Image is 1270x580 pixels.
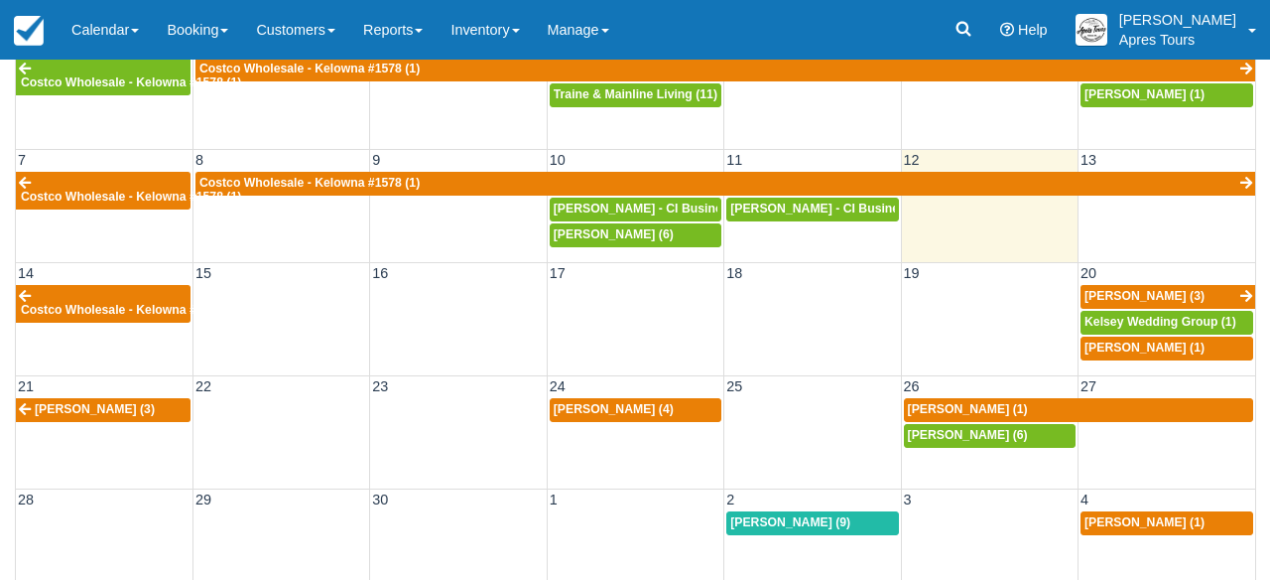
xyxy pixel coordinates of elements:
[1080,337,1253,361] a: [PERSON_NAME] (1)
[193,265,213,281] span: 15
[1080,311,1253,335] a: Kelsey Wedding Group (1)
[16,172,190,210] a: Costco Wholesale - Kelowna #1578 (1)
[193,378,213,394] span: 22
[548,378,568,394] span: 24
[548,152,568,168] span: 10
[902,492,914,507] span: 3
[730,515,850,529] span: [PERSON_NAME] (9)
[21,190,241,204] span: Costco Wholesale - Kelowna #1578 (1)
[908,402,1028,416] span: [PERSON_NAME] (1)
[550,223,721,247] a: [PERSON_NAME] (6)
[370,492,390,507] span: 30
[1080,511,1253,535] a: [PERSON_NAME] (1)
[554,402,674,416] span: [PERSON_NAME] (4)
[199,176,420,190] span: Costco Wholesale - Kelowna #1578 (1)
[730,202,1064,216] span: [PERSON_NAME] - CI Business Development Manager (7)
[908,428,1028,442] span: [PERSON_NAME] (6)
[550,198,721,221] a: [PERSON_NAME] - CI Business Development Manager (11)
[724,152,744,168] span: 11
[1084,515,1205,529] span: [PERSON_NAME] (1)
[726,511,898,535] a: [PERSON_NAME] (9)
[16,285,190,323] a: Costco Wholesale - Kelowna #1578 (1)
[1119,30,1236,50] p: Apres Tours
[370,265,390,281] span: 16
[724,378,744,394] span: 25
[370,152,382,168] span: 9
[21,75,241,89] span: Costco Wholesale - Kelowna #1578 (1)
[1079,152,1098,168] span: 13
[550,398,721,422] a: [PERSON_NAME] (4)
[724,265,744,281] span: 18
[726,198,898,221] a: [PERSON_NAME] - CI Business Development Manager (7)
[904,424,1076,448] a: [PERSON_NAME] (6)
[902,265,922,281] span: 19
[16,378,36,394] span: 21
[21,303,241,317] span: Costco Wholesale - Kelowna #1578 (1)
[199,62,420,75] span: Costco Wholesale - Kelowna #1578 (1)
[16,58,190,95] a: Costco Wholesale - Kelowna #1578 (1)
[1000,23,1014,37] i: Help
[370,378,390,394] span: 23
[554,227,674,241] span: [PERSON_NAME] (6)
[548,492,560,507] span: 1
[1084,87,1205,101] span: [PERSON_NAME] (1)
[1084,289,1205,303] span: [PERSON_NAME] (3)
[14,16,44,46] img: checkfront-main-nav-mini-logo.png
[1079,378,1098,394] span: 27
[902,378,922,394] span: 26
[195,58,1255,81] a: Costco Wholesale - Kelowna #1578 (1)
[554,87,717,101] span: Traine & Mainline Living (11)
[195,172,1255,196] a: Costco Wholesale - Kelowna #1578 (1)
[1076,14,1107,46] img: A1
[1018,22,1048,38] span: Help
[904,398,1253,422] a: [PERSON_NAME] (1)
[548,265,568,281] span: 17
[1080,285,1255,309] a: [PERSON_NAME] (3)
[1119,10,1236,30] p: [PERSON_NAME]
[1084,341,1205,355] span: [PERSON_NAME] (1)
[193,492,213,507] span: 29
[554,202,894,216] span: [PERSON_NAME] - CI Business Development Manager (11)
[193,152,205,168] span: 8
[35,402,155,416] span: [PERSON_NAME] (3)
[1084,315,1236,329] span: Kelsey Wedding Group (1)
[1079,492,1090,507] span: 4
[1079,265,1098,281] span: 20
[724,492,736,507] span: 2
[550,83,721,107] a: Traine & Mainline Living (11)
[16,152,28,168] span: 7
[16,492,36,507] span: 28
[16,265,36,281] span: 14
[902,152,922,168] span: 12
[16,398,190,422] a: [PERSON_NAME] (3)
[1080,83,1253,107] a: [PERSON_NAME] (1)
